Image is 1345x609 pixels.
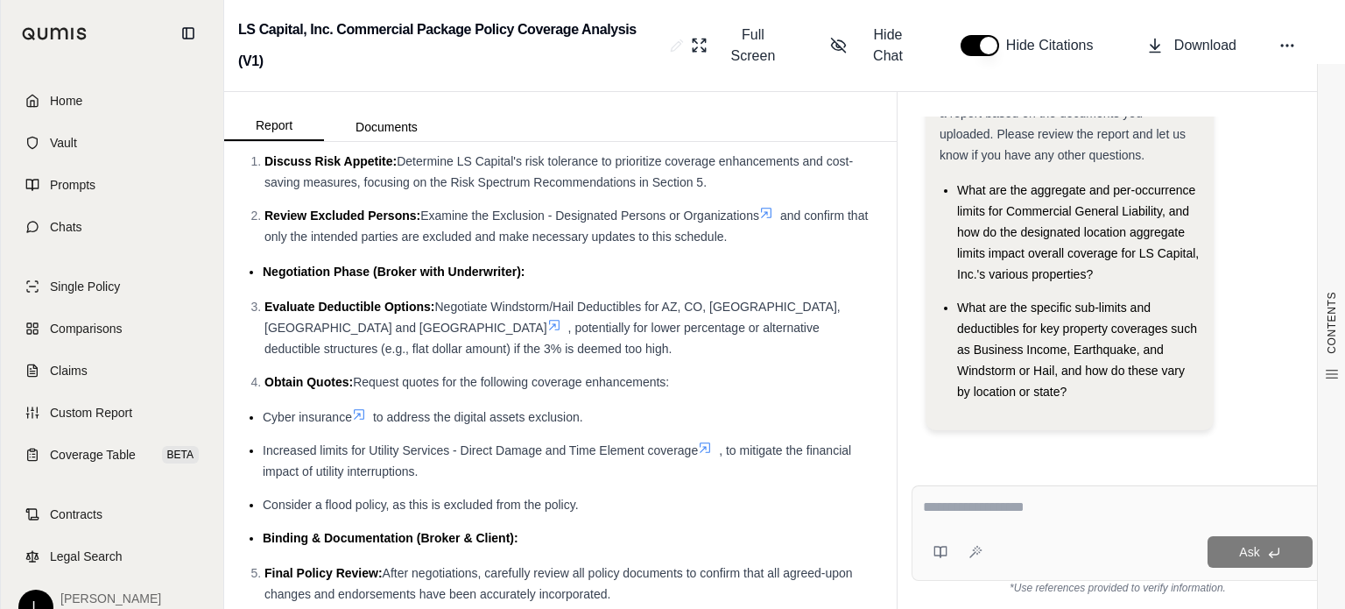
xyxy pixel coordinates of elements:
span: Cyber insurance [263,410,352,424]
span: What are the aggregate and per-occurrence limits for Commercial General Liability, and how do the... [957,183,1199,281]
div: *Use references provided to verify information. [912,581,1324,595]
button: Report [224,111,324,141]
img: Qumis Logo [22,27,88,40]
span: Determine LS Capital's risk tolerance to prioritize coverage enhancements and cost-saving measure... [264,154,853,189]
span: and confirm that only the intended parties are excluded and make necessary updates to this schedule. [264,209,868,244]
span: Increased limits for Utility Services - Direct Damage and Time Element coverage [263,443,698,457]
span: Full Screen [718,25,787,67]
span: Custom Report [50,404,132,421]
span: Single Policy [50,278,120,295]
span: Claims [50,362,88,379]
span: Hide Citations [1006,35,1104,56]
button: Download [1139,28,1243,63]
span: Contracts [50,506,102,523]
span: to address the digital assets exclusion. [373,410,583,424]
span: Home [50,92,82,110]
span: Discuss Risk Appetite: [264,154,397,168]
span: What are the specific sub-limits and deductibles for key property coverages such as Business Inco... [957,301,1197,399]
button: Hide Chat [823,18,926,74]
span: Prompts [50,176,95,194]
span: CONTENTS [1325,292,1339,354]
a: Contracts [11,495,213,534]
span: [PERSON_NAME] [60,590,161,607]
span: Coverage Table [50,446,136,464]
a: Comparisons [11,309,213,348]
a: Vault [11,124,213,162]
button: Ask [1208,536,1313,568]
span: , to mitigate the financial impact of utility interruptions. [263,443,851,478]
span: Request quotes for the following coverage enhancements: [353,375,669,389]
span: Ask [1239,545,1259,559]
button: Full Screen [684,18,795,74]
span: Chats [50,218,82,236]
span: Legal Search [50,548,123,565]
a: Custom Report [11,393,213,432]
a: Legal Search [11,537,213,576]
a: Prompts [11,166,213,204]
span: Negotiate Windstorm/Hail Deductibles for AZ, CO, [GEOGRAPHIC_DATA], [GEOGRAPHIC_DATA] and [GEOGRA... [264,300,841,335]
a: Home [11,81,213,120]
span: Review Excluded Persons: [264,209,420,223]
span: , potentially for lower percentage or alternative deductible structures (e.g., flat dollar amount... [264,321,820,356]
span: Negotiation Phase (Broker with Underwriter): [263,265,525,279]
span: After negotiations, carefully review all policy documents to confirm that all agreed-upon changes... [264,566,853,601]
span: Binding & Documentation (Broker & Client): [263,531,518,545]
span: Final Policy Review: [264,566,383,580]
span: Obtain Quotes: [264,375,353,389]
a: Single Policy [11,267,213,306]
span: Consider a flood policy, as this is excluded from the policy. [263,498,579,512]
a: Coverage TableBETA [11,436,213,474]
span: Vault [50,134,77,152]
span: BETA [162,446,199,464]
h2: LS Capital, Inc. Commercial Package Policy Coverage Analysis (V1) [238,14,663,77]
button: Collapse sidebar [174,19,202,47]
a: Claims [11,351,213,390]
span: Download [1174,35,1236,56]
button: Documents [324,113,449,141]
a: Chats [11,208,213,246]
span: Comparisons [50,320,122,337]
span: Examine the Exclusion - Designated Persons or Organizations [420,209,759,223]
span: Evaluate Deductible Options: [264,300,434,314]
span: Hide Chat [857,25,919,67]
